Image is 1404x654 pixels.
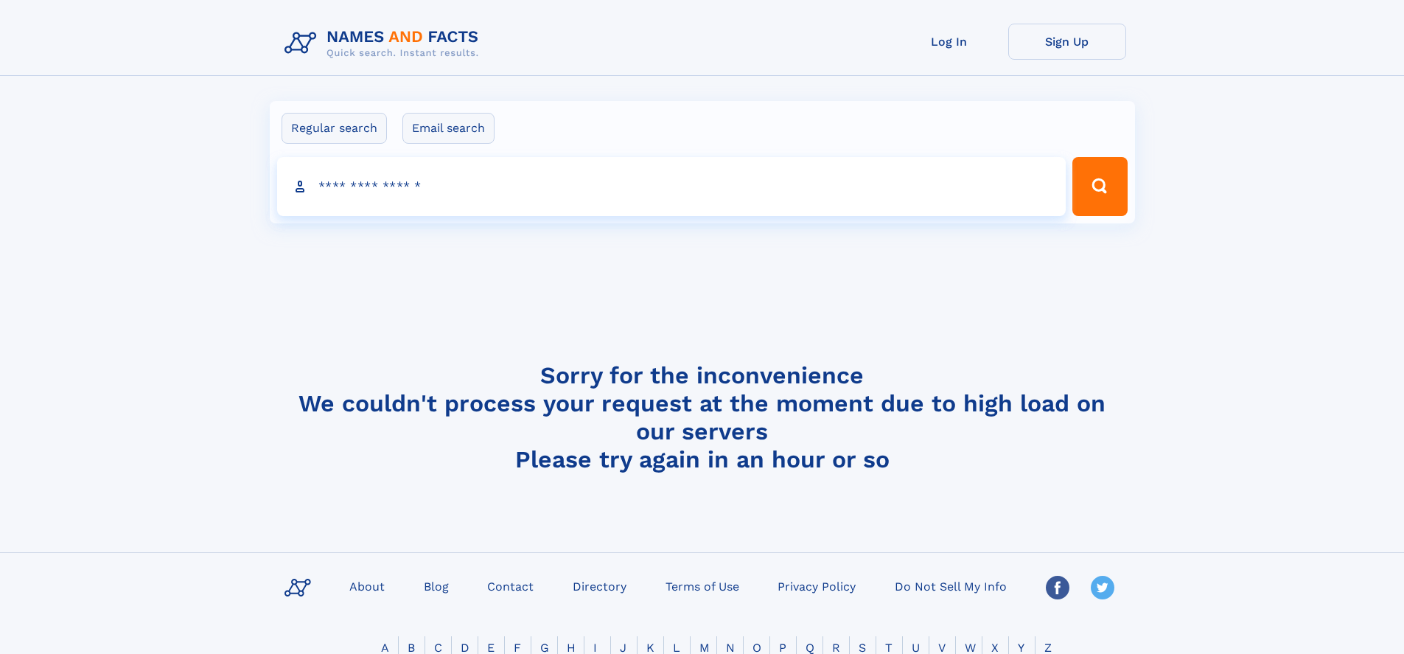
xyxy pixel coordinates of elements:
img: Logo Names and Facts [279,24,491,63]
input: search input [277,157,1066,216]
a: Sign Up [1008,24,1126,60]
a: About [343,575,391,596]
button: Search Button [1072,157,1127,216]
img: Facebook [1046,576,1069,599]
img: Twitter [1091,576,1114,599]
h4: Sorry for the inconvenience We couldn't process your request at the moment due to high load on ou... [279,361,1126,473]
a: Privacy Policy [772,575,862,596]
a: Blog [418,575,455,596]
label: Regular search [282,113,387,144]
a: Do Not Sell My Info [889,575,1013,596]
a: Log In [890,24,1008,60]
a: Directory [567,575,632,596]
label: Email search [402,113,495,144]
a: Contact [481,575,539,596]
a: Terms of Use [660,575,745,596]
